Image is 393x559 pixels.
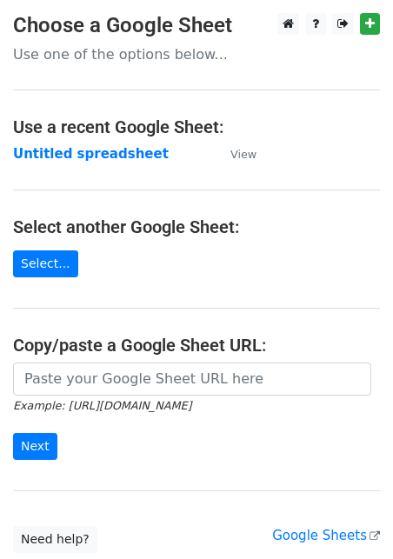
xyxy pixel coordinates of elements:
a: Google Sheets [272,528,380,543]
h4: Select another Google Sheet: [13,216,380,237]
h3: Choose a Google Sheet [13,13,380,38]
a: Need help? [13,526,97,553]
input: Next [13,433,57,460]
small: View [230,148,256,161]
a: Select... [13,250,78,277]
h4: Use a recent Google Sheet: [13,116,380,137]
a: View [213,146,256,162]
a: Untitled spreadsheet [13,146,169,162]
h4: Copy/paste a Google Sheet URL: [13,335,380,356]
p: Use one of the options below... [13,45,380,63]
small: Example: [URL][DOMAIN_NAME] [13,399,191,412]
input: Paste your Google Sheet URL here [13,363,371,396]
